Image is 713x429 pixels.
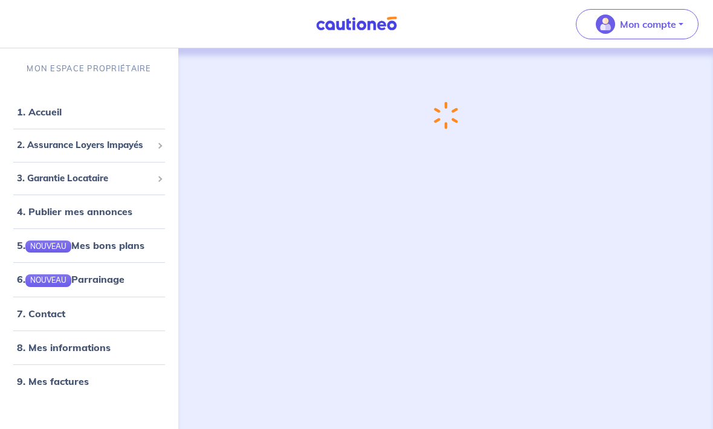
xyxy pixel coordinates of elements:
div: 1. Accueil [5,100,173,124]
a: 4. Publier mes annonces [17,205,132,218]
a: 7. Contact [17,308,65,320]
a: 6.NOUVEAUParrainage [17,273,124,285]
a: 5.NOUVEAUMes bons plans [17,239,144,251]
div: 6.NOUVEAUParrainage [5,267,173,291]
div: 9. Mes factures [5,369,173,393]
div: 7. Contact [5,302,173,326]
a: 9. Mes factures [17,375,89,387]
div: 3. Garantie Locataire [5,167,173,190]
button: illu_account_valid_menu.svgMon compte [576,9,698,39]
div: 4. Publier mes annonces [5,199,173,224]
a: 8. Mes informations [17,341,111,353]
img: Cautioneo [311,16,402,31]
div: 2. Assurance Loyers Impayés [5,134,173,157]
div: 8. Mes informations [5,335,173,360]
span: 2. Assurance Loyers Impayés [17,138,152,152]
span: 3. Garantie Locataire [17,172,152,185]
a: 1. Accueil [17,106,62,118]
p: MON ESPACE PROPRIÉTAIRE [27,63,151,74]
img: loading-spinner [433,102,457,129]
div: 5.NOUVEAUMes bons plans [5,233,173,257]
img: illu_account_valid_menu.svg [596,15,615,34]
p: Mon compte [620,17,676,31]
